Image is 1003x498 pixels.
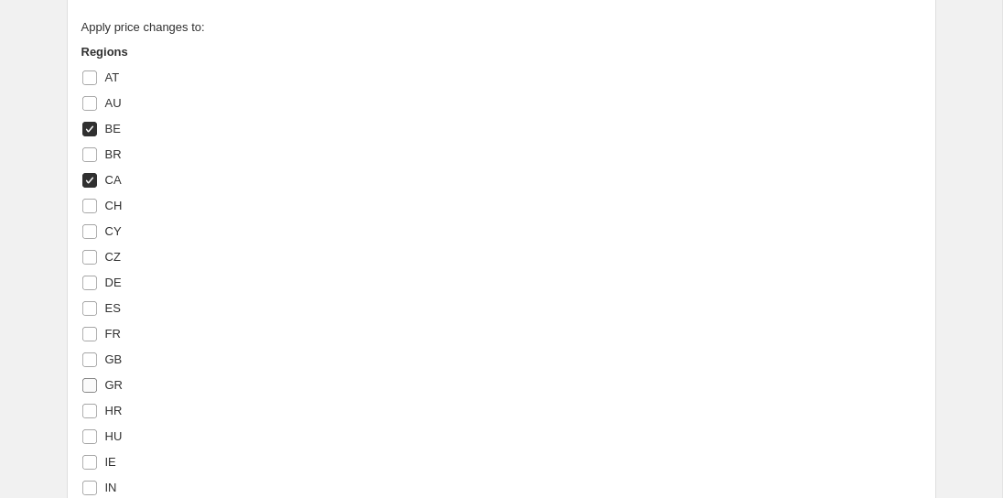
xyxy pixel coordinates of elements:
[81,20,205,34] span: Apply price changes to:
[105,96,122,110] span: AU
[105,327,121,341] span: FR
[105,250,121,264] span: CZ
[105,122,121,135] span: BE
[105,199,123,212] span: CH
[105,404,123,417] span: HR
[105,147,122,161] span: BR
[81,43,429,61] h3: Regions
[105,429,123,443] span: HU
[105,276,122,289] span: DE
[105,481,117,494] span: IN
[105,352,123,366] span: GB
[105,455,116,469] span: IE
[105,70,120,84] span: AT
[105,173,122,187] span: CA
[105,378,124,392] span: GR
[105,301,121,315] span: ES
[105,224,122,238] span: CY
